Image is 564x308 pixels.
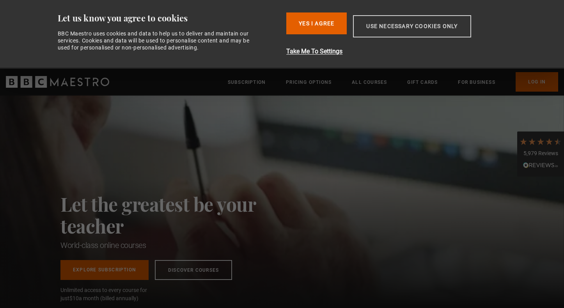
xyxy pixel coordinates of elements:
[519,137,562,146] div: 4.7 Stars
[516,72,558,92] a: Log In
[286,47,512,56] button: Take Me To Settings
[519,161,562,171] div: Read All Reviews
[286,12,347,34] button: Yes I Agree
[6,76,109,88] svg: BBC Maestro
[60,240,291,251] h1: World-class online courses
[60,260,149,280] a: Explore Subscription
[286,78,332,86] a: Pricing Options
[517,131,564,177] div: 5,979 ReviewsRead All Reviews
[407,78,438,86] a: Gift Cards
[58,30,258,51] div: BBC Maestro uses cookies and data to help us to deliver and maintain our services. Cookies and da...
[228,78,266,86] a: Subscription
[352,78,387,86] a: All Courses
[58,12,280,24] div: Let us know you agree to cookies
[458,78,495,86] a: For business
[60,193,291,237] h2: Let the greatest be your teacher
[228,72,558,92] nav: Primary
[353,15,471,37] button: Use necessary cookies only
[519,150,562,158] div: 5,979 Reviews
[155,260,232,280] a: Discover Courses
[523,162,558,168] img: REVIEWS.io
